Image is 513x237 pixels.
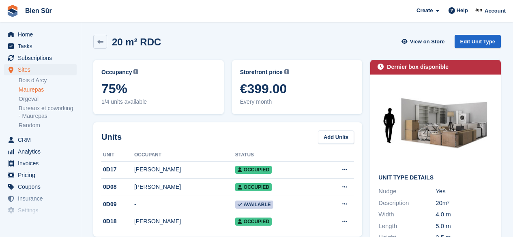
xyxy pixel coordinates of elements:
[4,181,77,192] a: menu
[4,64,77,75] a: menu
[18,41,67,52] span: Tasks
[235,166,272,174] span: Occupied
[240,68,283,77] span: Storefront price
[18,158,67,169] span: Invoices
[235,183,272,191] span: Occupied
[19,95,77,103] a: Orgeval
[22,4,55,17] a: Bien Sûr
[416,6,433,15] span: Create
[18,181,67,192] span: Coupons
[101,81,216,96] span: 75%
[378,175,493,181] h2: Unit Type details
[18,216,67,228] span: Capital
[4,29,77,40] a: menu
[18,29,67,40] span: Home
[436,187,493,196] div: Yes
[378,210,436,219] div: Width
[101,200,134,209] div: 0D09
[240,81,354,96] span: €399.00
[378,83,493,168] img: box-18m2.jpg
[18,52,67,64] span: Subscriptions
[318,130,354,144] a: Add Units
[4,146,77,157] a: menu
[4,158,77,169] a: menu
[134,165,235,174] div: [PERSON_NAME]
[19,122,77,129] a: Random
[18,205,67,216] span: Settings
[18,134,67,145] span: CRM
[134,196,235,213] td: -
[436,199,493,208] div: 20m²
[18,193,67,204] span: Insurance
[4,205,77,216] a: menu
[240,98,354,106] span: Every month
[4,134,77,145] a: menu
[134,183,235,191] div: [PERSON_NAME]
[4,216,77,228] a: menu
[101,98,216,106] span: 1/4 units available
[235,149,318,162] th: Status
[134,149,235,162] th: Occupant
[485,7,506,15] span: Account
[18,169,67,181] span: Pricing
[101,165,134,174] div: 0D17
[134,217,235,226] div: [PERSON_NAME]
[101,131,122,143] h2: Units
[4,169,77,181] a: menu
[378,187,436,196] div: Nudge
[401,35,448,48] a: View on Store
[378,222,436,231] div: Length
[235,218,272,226] span: Occupied
[6,5,19,17] img: stora-icon-8386f47178a22dfd0bd8f6a31ec36ba5ce8667c1dd55bd0f319d3a0aa187defe.svg
[436,222,493,231] div: 5.0 m
[4,193,77,204] a: menu
[235,201,273,209] span: Available
[112,36,161,47] h2: 20 m² RDC
[101,68,132,77] span: Occupancy
[410,38,445,46] span: View on Store
[284,69,289,74] img: icon-info-grey-7440780725fd019a000dd9b08b2336e03edf1995a4989e88bcd33f0948082b44.svg
[475,6,483,15] img: Asmaa Habri
[133,69,138,74] img: icon-info-grey-7440780725fd019a000dd9b08b2336e03edf1995a4989e88bcd33f0948082b44.svg
[378,199,436,208] div: Description
[101,217,134,226] div: 0D18
[19,86,77,94] a: Maurepas
[18,64,67,75] span: Sites
[19,77,77,84] a: Bois d'Arcy
[436,210,493,219] div: 4.0 m
[4,52,77,64] a: menu
[457,6,468,15] span: Help
[18,146,67,157] span: Analytics
[4,41,77,52] a: menu
[101,149,134,162] th: Unit
[19,105,77,120] a: Bureaux et coworking - Maurepas
[101,183,134,191] div: 0D08
[387,63,449,71] div: Dernier box disponible
[455,35,501,48] a: Edit Unit Type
